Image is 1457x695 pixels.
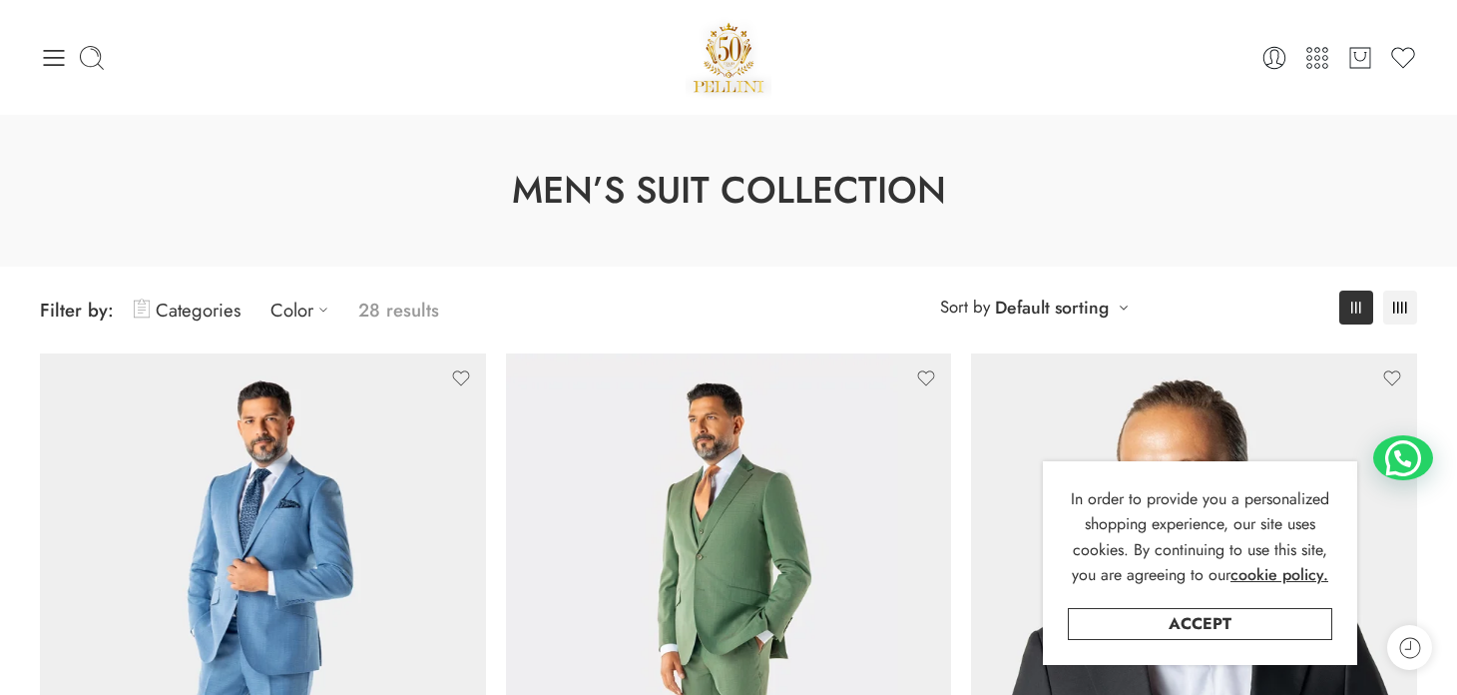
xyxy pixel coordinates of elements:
span: Sort by [940,291,990,324]
p: 28 results [358,287,439,334]
a: Categories [134,287,241,334]
a: Wishlist [1389,44,1417,72]
a: Default sorting [995,294,1109,322]
a: Accept [1068,608,1332,640]
span: In order to provide you a personalized shopping experience, our site uses cookies. By continuing ... [1071,487,1329,587]
span: Filter by: [40,297,114,324]
h1: Men’s Suit Collection [50,165,1407,217]
a: Pellini - [686,15,771,100]
a: cookie policy. [1230,562,1328,588]
a: Color [270,287,338,334]
a: Cart [1346,44,1374,72]
a: Login / Register [1260,44,1288,72]
img: Pellini [686,15,771,100]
